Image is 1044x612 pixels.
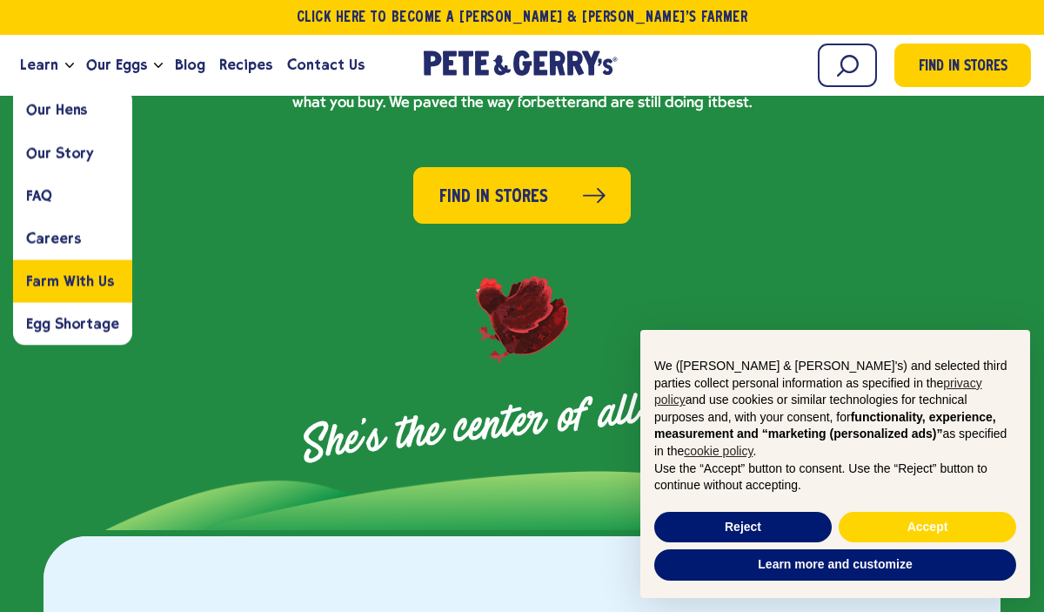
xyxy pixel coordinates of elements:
[13,174,132,217] a: FAQ
[718,95,749,111] strong: best
[818,44,877,87] input: Search
[13,89,132,131] a: Our Hens
[219,54,272,76] span: Recipes
[26,272,114,289] span: Farm With Us
[654,549,1016,581] button: Learn more and customize
[26,102,87,118] span: Our Hens
[154,63,163,69] button: Open the dropdown menu for Our Eggs
[13,42,65,89] a: Learn
[26,230,80,246] span: Careers
[20,54,58,76] span: Learn
[839,512,1016,543] button: Accept
[26,145,94,161] span: Our Story
[654,512,832,543] button: Reject
[65,63,74,69] button: Open the dropdown menu for Learn
[168,42,212,89] a: Blog
[212,42,279,89] a: Recipes
[175,54,205,76] span: Blog
[280,42,371,89] a: Contact Us
[26,187,52,204] span: FAQ
[919,56,1007,79] span: Find in Stores
[13,217,132,259] a: Careers
[13,302,132,345] a: Egg Shortage
[287,54,365,76] span: Contact Us
[654,358,1016,461] p: We ([PERSON_NAME] & [PERSON_NAME]'s) and selected third parties collect personal information as s...
[684,444,753,458] a: cookie policy
[79,42,154,89] a: Our Eggs
[26,315,119,332] span: Egg Shortage
[86,54,147,76] span: Our Eggs
[894,44,1031,87] a: Find in Stores
[13,131,132,174] a: Our Story
[654,461,1016,494] p: Use the “Accept” button to consent. Use the “Reject” button to continue without accepting.
[413,167,631,224] a: Find in Stores
[626,316,1044,612] div: Notice
[13,259,132,302] a: Farm With Us
[537,95,581,111] strong: better
[439,184,548,211] span: Find in Stores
